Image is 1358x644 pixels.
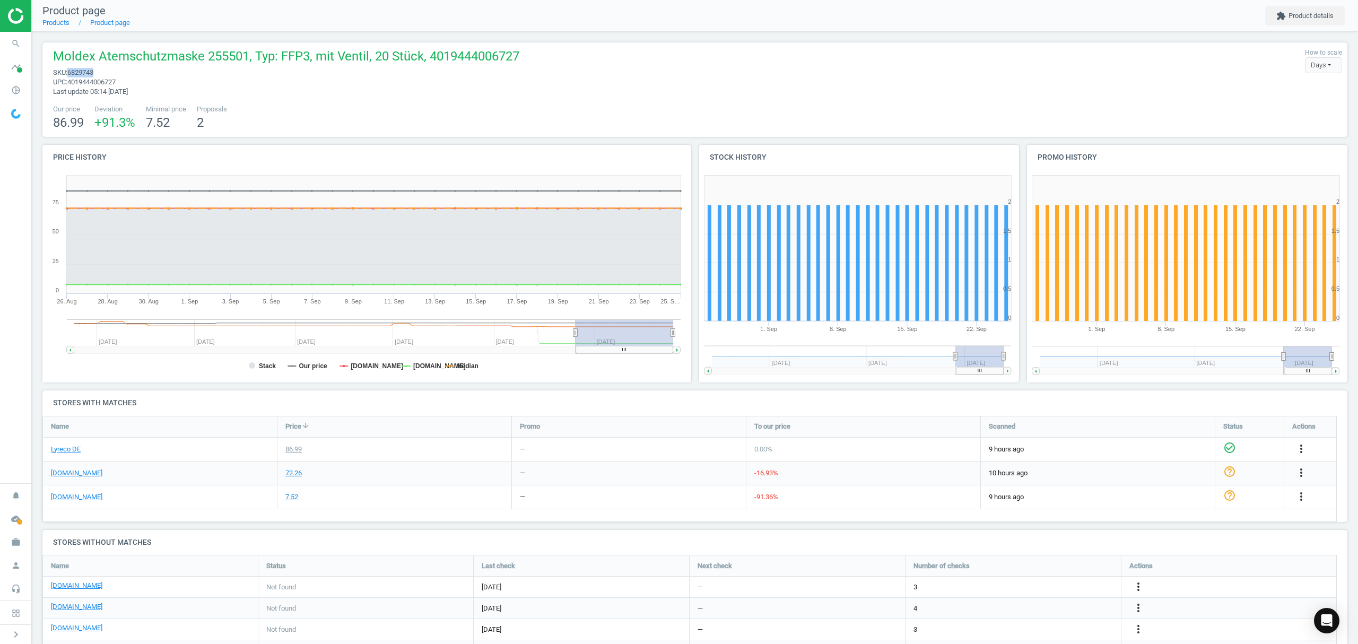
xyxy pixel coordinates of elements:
h4: Promo history [1027,145,1347,170]
span: 4 [913,604,917,613]
h4: Stock history [699,145,1020,170]
span: Status [1223,422,1243,431]
a: Product page [90,19,130,27]
tspan: 30. Aug [139,298,159,304]
i: chevron_right [10,628,22,641]
i: more_vert [1295,490,1308,503]
button: more_vert [1132,623,1145,637]
tspan: 26. Aug [57,298,76,304]
h4: Stores without matches [42,530,1347,555]
div: — [520,468,525,478]
span: — [698,604,703,613]
span: [DATE] [482,625,681,634]
i: cloud_done [6,509,26,529]
label: How to scale [1305,48,1342,57]
span: Number of checks [913,561,970,571]
span: 2 [197,115,204,130]
i: work [6,532,26,552]
span: sku : [53,68,67,76]
i: more_vert [1132,623,1145,636]
text: 1.5 [1331,228,1339,234]
span: Status [266,561,286,571]
span: — [698,582,703,592]
text: 0.5 [1003,285,1011,292]
i: extension [1276,11,1286,21]
text: 0 [1336,315,1339,321]
span: Actions [1129,561,1153,571]
tspan: 21. Sep [589,298,609,304]
span: Scanned [989,422,1015,431]
tspan: 23. Sep [630,298,650,304]
text: 1 [1008,256,1011,263]
div: 86.99 [285,445,302,454]
span: -16.93 % [754,469,778,477]
text: 2 [1008,198,1011,205]
tspan: 1. Sep [760,326,777,332]
tspan: 22. Sep [1295,326,1315,332]
tspan: Our price [299,362,327,370]
tspan: 7. Sep [304,298,321,304]
div: 7.52 [285,492,298,502]
span: Name [51,422,69,431]
span: +91.3 % [94,115,135,130]
text: 0 [1008,315,1011,321]
span: — [698,625,703,634]
span: Next check [698,561,732,571]
span: Our price [53,105,84,114]
div: 72.26 [285,468,302,478]
text: 1.5 [1003,228,1011,234]
span: 9 hours ago [989,492,1207,502]
button: extensionProduct details [1265,6,1345,25]
i: search [6,33,26,54]
i: more_vert [1295,442,1308,455]
i: help_outline [1223,489,1236,502]
i: person [6,555,26,576]
tspan: median [456,362,478,370]
span: Last check [482,561,515,571]
span: Deviation [94,105,135,114]
i: notifications [6,485,26,506]
span: Promo [520,422,540,431]
button: more_vert [1132,580,1145,594]
span: Price [285,422,301,431]
span: Moldex Atemschutzmaske 255501, Typ: FFP3, mit Ventil, 20 Stück, 4019444006727 [53,48,519,68]
i: timeline [6,57,26,77]
span: 9 hours ago [989,445,1207,454]
tspan: 8. Sep [1157,326,1174,332]
button: more_vert [1132,602,1145,615]
tspan: 15. Sep [466,298,486,304]
text: 1 [1336,256,1339,263]
i: headset_mic [6,579,26,599]
text: 25 [53,258,59,264]
span: To our price [754,422,790,431]
span: -91.36 % [754,493,778,501]
span: Proposals [197,105,227,114]
i: arrow_downward [301,421,310,430]
span: Not found [266,582,296,592]
tspan: [DOMAIN_NAME] [413,362,466,370]
span: 6829743 [67,68,93,76]
a: [DOMAIN_NAME] [51,623,102,633]
tspan: 8. Sep [830,326,847,332]
a: [DOMAIN_NAME] [51,468,102,478]
tspan: 1. Sep [1089,326,1105,332]
tspan: 17. Sep [507,298,527,304]
text: 50 [53,228,59,234]
span: [DATE] [482,604,681,613]
div: Days [1305,57,1342,73]
img: ajHJNr6hYgQAAAAASUVORK5CYII= [8,8,83,24]
tspan: [DOMAIN_NAME] [351,362,403,370]
span: Name [51,561,69,571]
i: more_vert [1132,602,1145,614]
span: Product page [42,4,106,17]
button: more_vert [1295,442,1308,456]
span: Not found [266,625,296,634]
text: 2 [1336,198,1339,205]
span: Minimal price [146,105,186,114]
tspan: 5. Sep [263,298,280,304]
a: [DOMAIN_NAME] [51,581,102,590]
tspan: 28. Aug [98,298,117,304]
text: 75 [53,199,59,205]
tspan: 22. Sep [967,326,987,332]
a: [DOMAIN_NAME] [51,492,102,502]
